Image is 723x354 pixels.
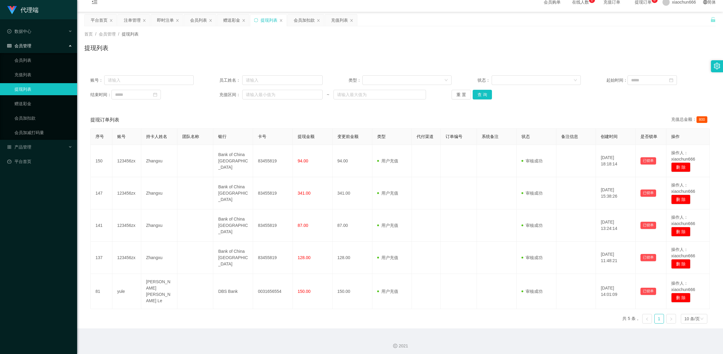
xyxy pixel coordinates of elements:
[258,134,266,139] span: 卡号
[7,155,72,168] a: 图标: dashboard平台首页
[14,112,72,124] a: 会员加扣款
[82,343,718,349] div: 2021
[182,134,199,139] span: 团队名称
[669,317,673,321] i: 图标: right
[242,75,323,85] input: 请输入
[601,134,618,139] span: 创建时间
[640,157,656,164] button: 已锁单
[700,317,704,321] i: 图标: down
[521,191,543,196] span: 审核成功
[112,145,141,177] td: 123456zx
[14,69,72,81] a: 充值列表
[141,242,177,274] td: Zhangxu
[261,14,277,26] div: 提现列表
[323,92,333,98] span: ~
[671,281,695,292] span: 操作人：xiaochun666
[671,134,680,139] span: 操作
[333,274,372,309] td: 150.00
[521,255,543,260] span: 审核成功
[596,177,636,209] td: [DATE] 15:38:26
[7,145,31,149] span: 产品管理
[91,177,112,209] td: 147
[645,317,649,321] i: 图标: left
[696,116,707,123] span: 800
[640,222,656,229] button: 已锁单
[253,274,293,309] td: 0031656554
[142,19,146,22] i: 图标: close
[253,145,293,177] td: 83455819
[333,177,372,209] td: 341.00
[333,242,372,274] td: 128.00
[377,158,398,163] span: 用户充值
[521,289,543,294] span: 审核成功
[223,14,240,26] div: 赠送彩金
[298,223,308,228] span: 87.00
[218,134,227,139] span: 银行
[596,145,636,177] td: [DATE] 18:18:14
[14,83,72,95] a: 提现列表
[684,314,700,323] div: 10 条/页
[671,259,690,269] button: 删 除
[640,288,656,295] button: 已锁单
[477,77,492,83] span: 状态：
[298,289,311,294] span: 150.00
[104,75,193,85] input: 请输入
[377,223,398,228] span: 用户充值
[298,191,311,196] span: 341.00
[482,134,499,139] span: 系统备注
[95,134,104,139] span: 序号
[669,78,673,82] i: 图标: calendar
[622,314,640,324] li: 共 5 条，
[91,145,112,177] td: 150
[444,78,448,83] i: 图标: down
[242,90,323,99] input: 请输入最小值为
[7,29,11,33] i: 图标: check-circle-o
[141,145,177,177] td: Zhangxu
[666,314,676,324] li: 下一页
[14,54,72,66] a: 会员列表
[446,134,462,139] span: 订单编号
[710,17,716,22] i: 图标: unlock
[640,190,656,197] button: 已锁单
[7,145,11,149] i: 图标: appstore-o
[20,0,39,20] h1: 代理端
[333,90,426,99] input: 请输入最大值为
[298,255,311,260] span: 128.00
[91,242,112,274] td: 137
[671,150,695,161] span: 操作人：xiaochun666
[124,14,141,26] div: 注单管理
[279,19,283,22] i: 图标: close
[7,6,17,14] img: logo.9652507e.png
[317,19,320,22] i: 图标: close
[671,293,690,302] button: 删 除
[7,43,31,48] span: 会员管理
[671,227,690,237] button: 删 除
[7,29,31,34] span: 数据中心
[671,195,690,204] button: 删 除
[596,274,636,309] td: [DATE] 14:01:09
[337,134,358,139] span: 变更前金额
[349,77,363,83] span: 类型：
[213,242,253,274] td: Bank of China [GEOGRAPHIC_DATA]
[213,274,253,309] td: DBS Bank
[377,191,398,196] span: 用户充值
[298,134,315,139] span: 提现金额
[141,209,177,242] td: Zhangxu
[84,43,108,52] h1: 提现列表
[112,209,141,242] td: 123456zx
[122,32,139,36] span: 提现列表
[14,98,72,110] a: 赠送彩金
[452,90,471,99] button: 重 置
[473,90,492,99] button: 查 询
[294,14,315,26] div: 会员加扣款
[254,18,258,22] i: 图标: sync
[417,134,433,139] span: 代付渠道
[84,32,93,36] span: 首页
[377,289,398,294] span: 用户充值
[377,255,398,260] span: 用户充值
[561,134,578,139] span: 备注信息
[350,19,353,22] i: 图标: close
[253,177,293,209] td: 83455819
[671,183,695,194] span: 操作人：xiaochun666
[642,314,652,324] li: 上一页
